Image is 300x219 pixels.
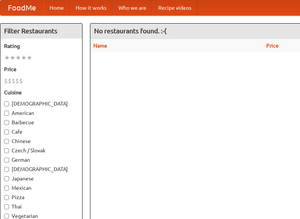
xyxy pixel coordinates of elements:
li: $ [4,77,8,85]
a: Recipe videos [152,0,197,15]
li: $ [8,77,12,85]
label: American [4,109,78,117]
li: $ [12,77,15,85]
input: Czech / Slovak [4,148,9,153]
li: ★ [21,54,27,62]
input: Mexican [4,186,9,191]
label: Barbecue [4,119,78,126]
input: Cafe [4,130,9,134]
li: ★ [27,54,32,62]
label: German [4,156,78,164]
input: Chinese [4,139,9,144]
ng-pluralize: No restaurants found. :-( [94,27,166,34]
input: Japanese [4,176,9,181]
a: Price [266,43,279,49]
label: [DEMOGRAPHIC_DATA] [4,100,78,107]
input: Thai [4,204,9,209]
li: ★ [4,54,10,62]
label: Pizza [4,194,78,201]
label: Thai [4,203,78,210]
a: FoodMe [0,0,43,15]
a: Name [93,43,107,49]
label: [DEMOGRAPHIC_DATA] [4,165,78,173]
h5: Price [4,66,78,73]
input: German [4,158,9,162]
li: ★ [15,54,21,62]
label: Czech / Slovak [4,147,78,154]
label: Mexican [4,184,78,192]
h4: Filter Restaurants [0,24,82,39]
a: Home [43,0,70,15]
h5: Cuisine [4,89,78,96]
a: How it works [70,0,112,15]
a: Who we are [112,0,152,15]
li: $ [19,77,23,85]
input: Vegetarian [4,214,9,219]
label: Chinese [4,137,78,145]
input: American [4,111,9,116]
label: Japanese [4,175,78,182]
input: Pizza [4,195,9,200]
input: [DEMOGRAPHIC_DATA] [4,167,9,172]
h5: Rating [4,42,78,50]
li: ★ [10,54,15,62]
input: [DEMOGRAPHIC_DATA] [4,101,9,106]
li: $ [15,77,19,85]
input: Barbecue [4,120,9,125]
label: Cafe [4,128,78,136]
